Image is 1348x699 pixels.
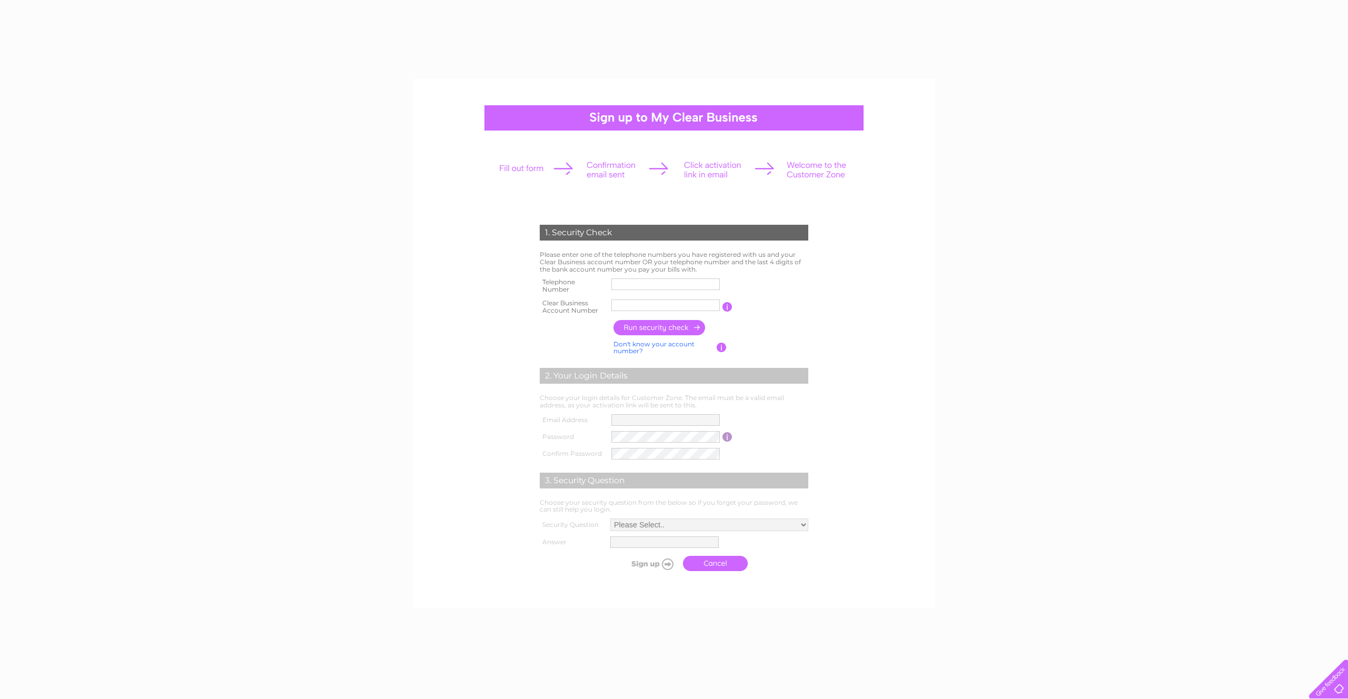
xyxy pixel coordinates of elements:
[722,432,732,442] input: Information
[717,343,727,352] input: Information
[540,473,808,488] div: 3. Security Question
[537,392,811,412] td: Choose your login details for Customer Zone. The email must be a valid email address, as your act...
[537,296,609,317] th: Clear Business Account Number
[537,516,608,534] th: Security Question
[537,275,609,296] th: Telephone Number
[613,556,678,571] input: Submit
[537,496,811,516] td: Choose your security question from the below so if you forget your password, we can still help yo...
[683,556,748,571] a: Cancel
[537,534,608,551] th: Answer
[722,302,732,312] input: Information
[537,445,609,462] th: Confirm Password
[540,225,808,241] div: 1. Security Check
[613,340,695,355] a: Don't know your account number?
[537,428,609,445] th: Password
[537,248,811,275] td: Please enter one of the telephone numbers you have registered with us and your Clear Business acc...
[540,368,808,384] div: 2. Your Login Details
[537,412,609,428] th: Email Address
